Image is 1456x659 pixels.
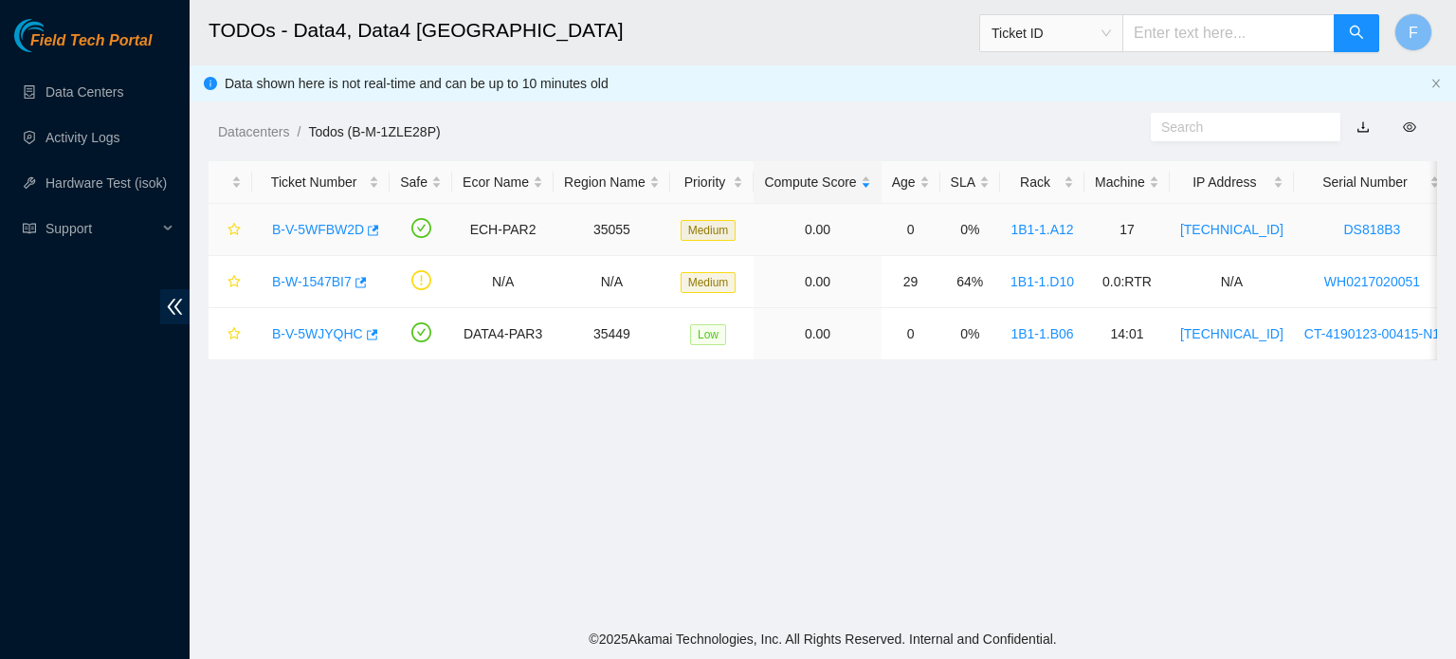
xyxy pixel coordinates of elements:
td: 0.0:RTR [1084,256,1170,308]
a: [TECHNICAL_ID] [1180,326,1283,341]
td: ECH-PAR2 [452,204,554,256]
span: check-circle [411,218,431,238]
a: download [1356,119,1370,135]
a: DS818B3 [1343,222,1400,237]
a: Activity Logs [45,130,120,145]
span: exclamation-circle [411,270,431,290]
button: close [1430,78,1442,90]
button: star [219,319,242,349]
td: 0% [940,308,1000,360]
img: Akamai Technologies [14,19,96,52]
td: 0.00 [754,204,881,256]
input: Search [1161,117,1315,137]
span: close [1430,78,1442,89]
td: N/A [1170,256,1294,308]
a: Akamai TechnologiesField Tech Portal [14,34,152,59]
a: Todos (B-M-1ZLE28P) [308,124,440,139]
td: 0.00 [754,308,881,360]
a: 1B1-1.D10 [1010,274,1074,289]
span: read [23,222,36,235]
span: search [1349,25,1364,43]
button: star [219,214,242,245]
span: double-left [160,289,190,324]
span: eye [1403,120,1416,134]
td: 29 [882,256,940,308]
td: N/A [554,256,670,308]
td: 0% [940,204,1000,256]
button: search [1334,14,1379,52]
a: Data Centers [45,84,123,100]
a: CT-4190123-00415-N1 [1304,326,1440,341]
span: F [1409,21,1418,45]
button: download [1342,112,1384,142]
td: 14:01 [1084,308,1170,360]
td: 0 [882,204,940,256]
span: Support [45,210,157,247]
footer: © 2025 Akamai Technologies, Inc. All Rights Reserved. Internal and Confidential. [190,619,1456,659]
span: Medium [681,272,737,293]
td: 17 [1084,204,1170,256]
td: DATA4-PAR3 [452,308,554,360]
span: / [297,124,300,139]
span: star [227,327,241,342]
span: Ticket ID [992,19,1111,47]
button: F [1394,13,1432,51]
a: B-V-5WFBW2D [272,222,364,237]
span: Field Tech Portal [30,32,152,50]
a: WH0217020051 [1324,274,1420,289]
input: Enter text here... [1122,14,1335,52]
td: N/A [452,256,554,308]
td: 0.00 [754,256,881,308]
span: Low [690,324,726,345]
a: [TECHNICAL_ID] [1180,222,1283,237]
span: check-circle [411,322,431,342]
a: 1B1-1.B06 [1010,326,1073,341]
a: B-V-5WJYQHC [272,326,363,341]
span: star [227,223,241,238]
a: B-W-1547BI7 [272,274,352,289]
a: 1B1-1.A12 [1010,222,1073,237]
td: 0 [882,308,940,360]
a: Hardware Test (isok) [45,175,167,191]
a: Datacenters [218,124,289,139]
td: 64% [940,256,1000,308]
td: 35055 [554,204,670,256]
td: 35449 [554,308,670,360]
button: star [219,266,242,297]
span: star [227,275,241,290]
span: Medium [681,220,737,241]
